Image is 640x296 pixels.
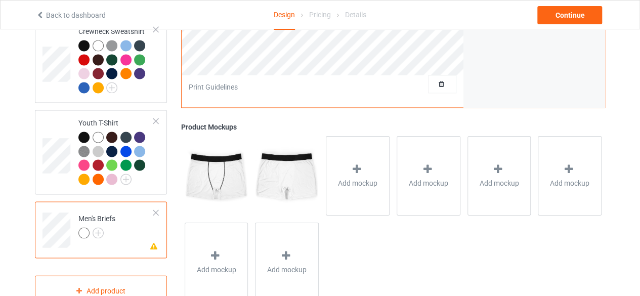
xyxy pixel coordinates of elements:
div: Men's Briefs [35,201,167,258]
div: Pricing [309,1,331,29]
div: Youth T-Shirt [35,110,167,194]
img: svg+xml;base64,PD94bWwgdmVyc2lvbj0iMS4wIiBlbmNvZGluZz0iVVRGLTgiPz4KPHN2ZyB3aWR0aD0iMjJweCIgaGVpZ2... [106,82,117,93]
img: regular.jpg [185,136,248,215]
div: Product Mockups [181,122,605,132]
span: Add mockup [338,178,377,188]
span: Add mockup [409,178,448,188]
img: svg+xml;base64,PD94bWwgdmVyc2lvbj0iMS4wIiBlbmNvZGluZz0iVVRGLTgiPz4KPHN2ZyB3aWR0aD0iMjJweCIgaGVpZ2... [93,227,104,238]
div: Crewneck Sweatshirt [78,26,154,92]
div: Add mockup [397,136,460,215]
div: Men's Briefs [78,214,115,238]
a: Back to dashboard [36,11,106,19]
div: Continue [537,6,602,24]
div: Youth T-Shirt [78,118,154,184]
div: Crewneck Sweatshirt [35,18,167,103]
div: Add mockup [538,136,602,215]
div: Design [274,1,295,30]
img: regular.jpg [255,136,318,215]
div: Add mockup [467,136,531,215]
img: svg+xml;base64,PD94bWwgdmVyc2lvbj0iMS4wIiBlbmNvZGluZz0iVVRGLTgiPz4KPHN2ZyB3aWR0aD0iMjJweCIgaGVpZ2... [120,174,132,185]
div: Details [345,1,366,29]
span: Add mockup [479,178,519,188]
div: Add mockup [326,136,390,215]
span: Add mockup [267,264,307,274]
div: Print Guidelines [189,82,238,92]
span: Add mockup [550,178,589,188]
img: heather_texture.png [78,146,90,157]
span: Add mockup [197,264,236,274]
